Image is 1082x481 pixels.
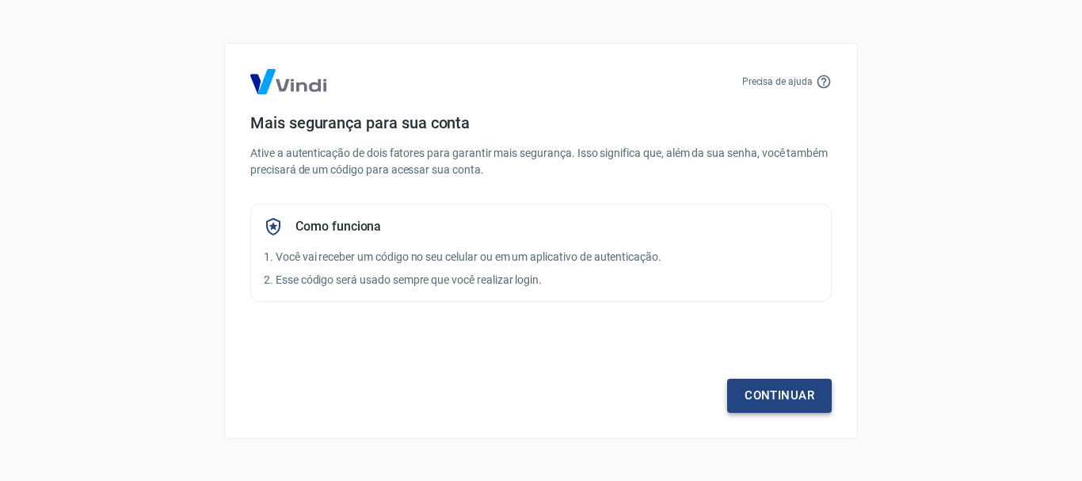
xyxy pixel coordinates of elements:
img: Logo Vind [250,69,326,94]
a: Continuar [727,379,832,412]
p: Precisa de ajuda [742,74,813,89]
h5: Como funciona [295,219,381,235]
p: 1. Você vai receber um código no seu celular ou em um aplicativo de autenticação. [264,249,818,265]
h4: Mais segurança para sua conta [250,113,832,132]
p: Ative a autenticação de dois fatores para garantir mais segurança. Isso significa que, além da su... [250,145,832,178]
p: 2. Esse código será usado sempre que você realizar login. [264,272,818,288]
